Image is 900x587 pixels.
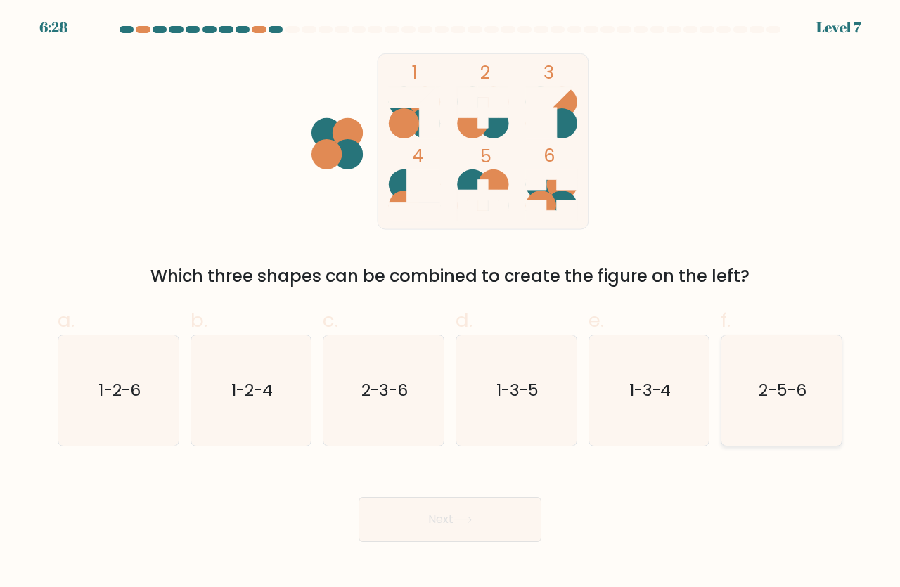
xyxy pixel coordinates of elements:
[589,307,604,334] span: e.
[721,307,731,334] span: f.
[412,60,418,85] tspan: 1
[323,307,338,334] span: c.
[816,17,861,38] div: Level 7
[98,378,140,401] text: 1-2-6
[629,378,671,401] text: 1-3-4
[412,143,423,168] tspan: 4
[66,264,834,289] div: Which three shapes can be combined to create the figure on the left?
[58,307,75,334] span: a.
[361,378,408,401] text: 2-3-6
[480,60,490,85] tspan: 2
[544,60,554,85] tspan: 3
[496,378,539,401] text: 1-3-5
[231,378,273,401] text: 1-2-4
[759,378,806,401] text: 2-5-6
[39,17,67,38] div: 6:28
[191,307,207,334] span: b.
[544,143,555,168] tspan: 6
[359,497,541,542] button: Next
[480,143,491,169] tspan: 5
[456,307,472,334] span: d.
